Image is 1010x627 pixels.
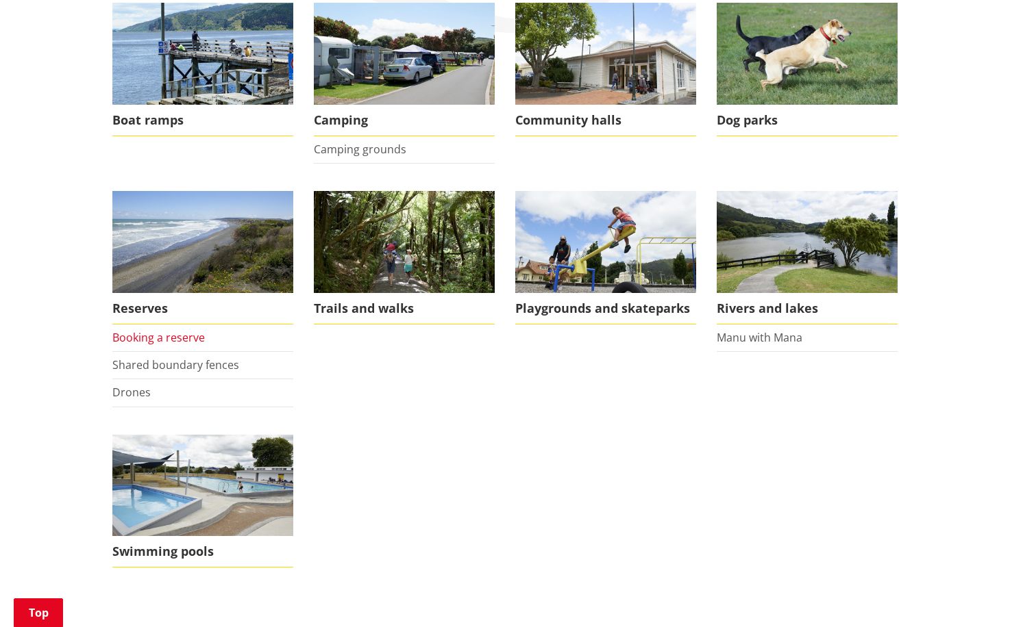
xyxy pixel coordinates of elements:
[515,105,696,136] span: Community halls
[112,536,293,567] span: Swimming pools
[112,3,293,105] img: Port Waikato boat ramp
[112,191,293,324] a: Port Waikato coastal reserve Reserves
[112,385,151,400] a: Drones
[515,3,696,136] a: Ngaruawahia Memorial Hall Community halls
[717,293,898,324] span: Rivers and lakes
[515,191,696,324] a: A family enjoying a playground in Ngaruawahia Playgrounds and skateparks
[112,330,205,345] a: Booking a reserve
[314,3,495,105] img: camping-ground-v2
[717,330,802,345] a: Manu with Mana
[314,293,495,324] span: Trails and walks
[14,598,63,627] a: Top
[717,191,898,324] a: The Waikato River flowing through Ngaruawahia Rivers and lakes
[717,3,898,105] img: Find your local dog park
[112,435,293,568] a: Tuakau Centennial Swimming Pools Swimming pools
[314,191,495,293] img: Bridal Veil Falls
[314,142,406,157] a: Camping grounds
[515,191,696,293] img: Playground in Ngaruawahia
[515,3,696,105] img: Ngaruawahia Memorial Hall
[314,105,495,136] span: Camping
[717,3,898,136] a: Find your local dog park Dog parks
[112,293,293,324] span: Reserves
[112,357,239,372] a: Shared boundary fences
[515,293,696,324] span: Playgrounds and skateparks
[314,3,495,136] a: camping-ground-v2 Camping
[947,570,996,619] iframe: Messenger Launcher
[112,435,293,537] img: Tuakau Swimming Pool
[717,191,898,293] img: Waikato River, Ngaruawahia
[112,105,293,136] span: Boat ramps
[112,191,293,293] img: Port Waikato coastal reserve
[112,3,293,136] a: Port Waikato council maintained boat ramp Boat ramps
[717,105,898,136] span: Dog parks
[314,191,495,324] a: Bridal Veil Falls scenic walk is located near Raglan in the Waikato Trails and walks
